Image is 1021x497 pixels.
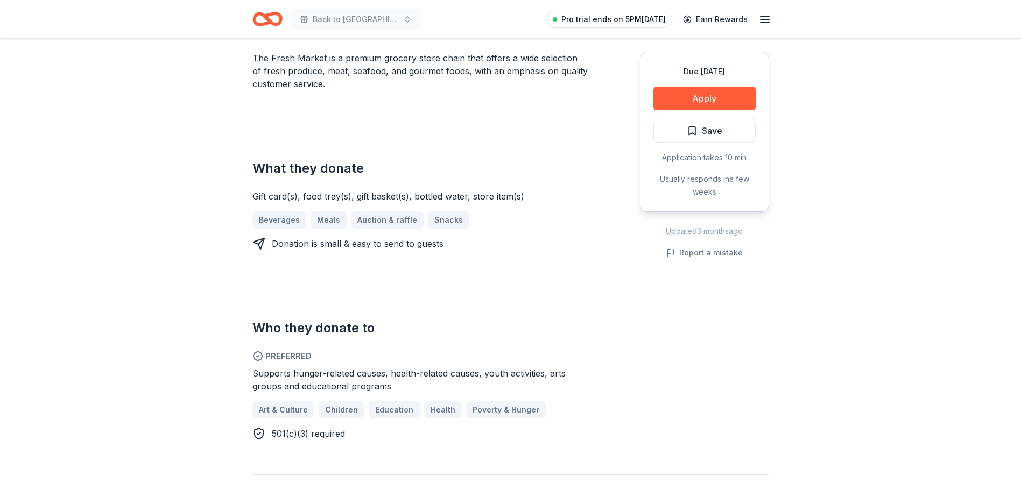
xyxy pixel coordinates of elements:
[369,401,420,418] a: Education
[259,403,308,416] span: Art & Culture
[702,124,722,138] span: Save
[677,10,754,29] a: Earn Rewards
[319,401,364,418] a: Children
[431,403,455,416] span: Health
[653,173,756,198] div: Usually responds in a few weeks
[375,403,413,416] span: Education
[252,52,588,90] div: The Fresh Market is a premium grocery store chain that offers a wide selection of fresh produce, ...
[351,211,424,229] a: Auction & raffle
[473,403,539,416] span: Poverty & Hunger
[252,401,314,418] a: Art & Culture
[546,11,672,28] a: Pro trial ends on 5PM[DATE]
[640,225,769,238] div: Updated 3 months ago
[325,403,358,416] span: Children
[252,211,306,229] a: Beverages
[252,368,566,392] span: Supports hunger-related causes, health-related causes, youth activities, arts groups and educatio...
[252,160,588,177] h2: What they donate
[252,190,588,203] div: Gift card(s), food tray(s), gift basket(s), bottled water, store item(s)
[653,87,756,110] button: Apply
[428,211,469,229] a: Snacks
[311,211,347,229] a: Meals
[252,350,588,363] span: Preferred
[653,119,756,143] button: Save
[466,401,546,418] a: Poverty & Hunger
[252,6,283,32] a: Home
[313,13,399,26] span: Back to [GEOGRAPHIC_DATA]
[561,13,666,26] span: Pro trial ends on 5PM[DATE]
[291,9,420,30] button: Back to [GEOGRAPHIC_DATA]
[272,237,443,250] div: Donation is small & easy to send to guests
[272,428,345,439] span: 501(c)(3) required
[653,65,756,78] div: Due [DATE]
[653,151,756,164] div: Application takes 10 min
[666,246,743,259] button: Report a mistake
[252,319,588,337] h2: Who they donate to
[424,401,462,418] a: Health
